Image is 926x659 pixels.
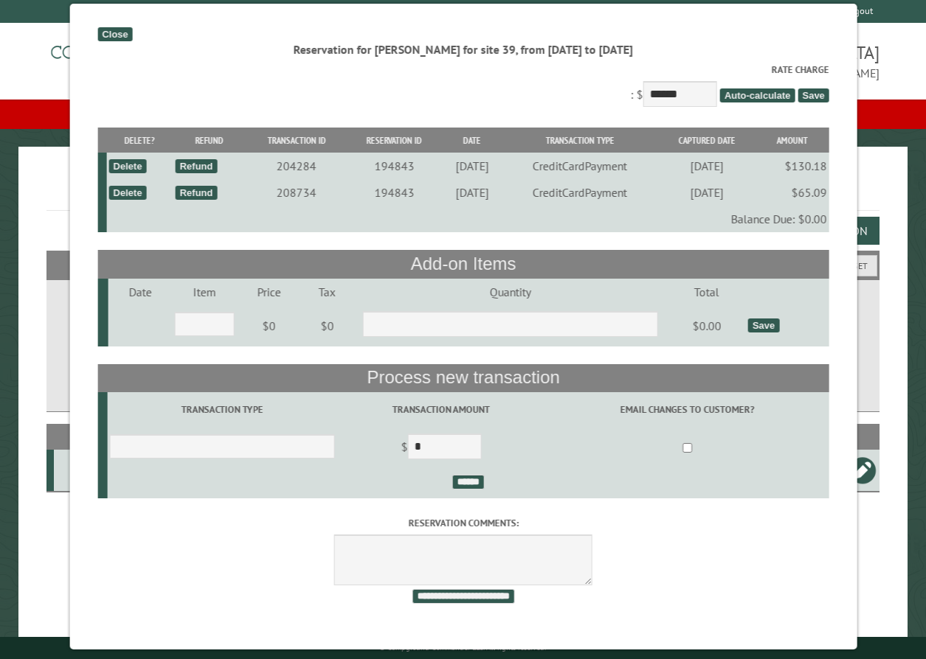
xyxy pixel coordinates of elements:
th: Transaction ID [246,128,346,153]
th: Reservation ID [346,128,442,153]
div: 39 [60,463,102,478]
td: Quantity [352,279,668,305]
label: Reservation comments: [97,516,829,530]
td: $0 [302,305,352,346]
td: 194843 [346,179,442,206]
img: Campground Commander [46,29,231,86]
td: 208734 [246,179,346,206]
th: Process new transaction [97,364,829,392]
label: Transaction Amount [339,402,542,416]
h1: Reservations [46,170,880,211]
div: Refund [175,159,217,173]
td: Price [236,279,302,305]
td: [DATE] [442,153,502,179]
td: CreditCardPayment [502,179,657,206]
th: Captured Date [657,128,756,153]
span: Auto-calculate [719,88,795,102]
div: Delete [108,186,146,200]
td: Total [668,279,745,305]
td: 194843 [346,153,442,179]
small: © Campground Commander LLC. All rights reserved. [379,643,546,652]
td: Balance Due: $0.00 [106,206,829,232]
label: Email changes to customer? [547,402,826,416]
td: [DATE] [657,179,756,206]
div: Save [747,318,778,332]
h2: Filters [46,251,880,279]
th: Delete? [106,128,173,153]
label: Transaction Type [109,402,334,416]
td: $130.18 [756,153,829,179]
td: $65.09 [756,179,829,206]
td: 204284 [246,153,346,179]
th: Date [442,128,502,153]
td: [DATE] [442,179,502,206]
th: Site [54,424,104,450]
th: Add-on Items [97,250,829,278]
td: Date [108,279,173,305]
th: Refund [173,128,246,153]
td: CreditCardPayment [502,153,657,179]
div: Refund [175,186,217,200]
div: : $ [97,63,829,111]
td: $0 [236,305,302,346]
th: Amount [756,128,829,153]
div: Close [97,27,132,41]
td: $ [336,428,545,469]
td: Tax [302,279,352,305]
span: Save [798,88,829,102]
td: [DATE] [657,153,756,179]
div: Reservation for [PERSON_NAME] for site 39, from [DATE] to [DATE] [97,41,829,57]
label: Rate Charge [97,63,829,77]
div: Delete [108,159,146,173]
td: $0.00 [668,305,745,346]
td: Item [172,279,236,305]
th: Transaction Type [502,128,657,153]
